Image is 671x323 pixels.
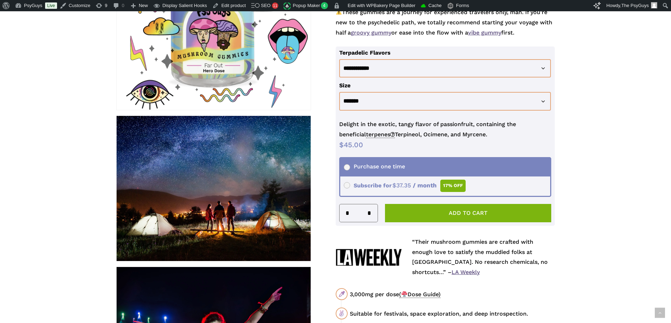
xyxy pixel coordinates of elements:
[366,131,395,138] span: terpenes
[272,2,278,9] div: 11
[336,249,402,266] img: La Weekly Logo
[336,9,342,15] img: ⚠️
[621,3,649,8] span: The PsyGuys
[651,2,657,8] img: Avatar photo
[350,309,555,318] div: Suitable for festivals, space exploration, and deep introspection.
[385,204,552,222] button: Add to cart
[339,82,350,89] label: Size
[392,182,396,189] span: $
[655,308,665,318] a: Back to top
[392,182,411,189] span: 37.35
[350,290,555,299] div: 3,000mg per dose
[339,141,363,149] bdi: 45.00
[45,2,57,9] a: Live
[399,291,441,298] span: ( Dose Guide)
[321,2,328,9] span: 4
[344,163,405,170] span: Purchase one time
[339,119,552,140] p: Delight in the exotic, tangy flavor of passionfruit, containing the beneficial Terpineol, Ocimene...
[339,49,391,56] label: Terpadelic Flavors
[344,182,466,189] span: Subscribe for
[402,291,407,297] img: 🍄
[452,269,480,275] a: LA Weekly
[413,182,437,189] span: / month
[339,141,344,149] span: $
[468,29,501,36] a: vibe gummy
[352,204,365,222] input: Product quantity
[351,29,391,36] a: groovy gummy
[412,237,555,278] p: “Their mushroom gummies are crafted with enough love to satisfy the muddied folks at [GEOGRAPHIC_...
